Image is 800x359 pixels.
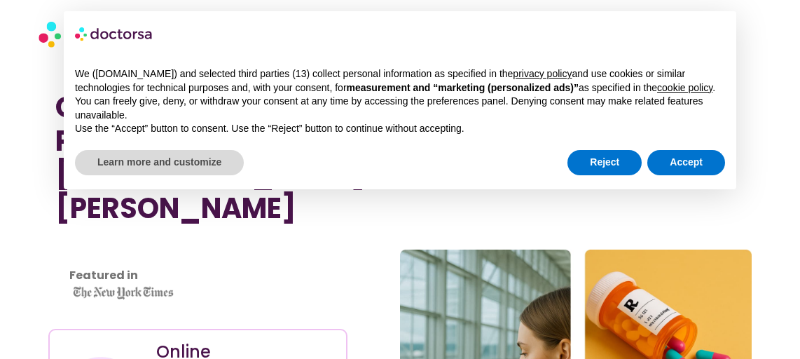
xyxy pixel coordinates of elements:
[567,150,642,175] button: Reject
[647,150,725,175] button: Accept
[75,122,725,136] p: Use the “Accept” button to consent. Use the “Reject” button to continue without accepting.
[657,82,712,93] a: cookie policy
[75,22,153,45] img: logo
[69,267,138,283] strong: Featured in
[513,68,572,79] a: privacy policy
[55,90,340,225] h1: Online Doctor Prescription in [GEOGRAPHIC_DATA][PERSON_NAME]
[75,150,244,175] button: Learn more and customize
[55,256,340,273] iframe: Customer reviews powered by Trustpilot
[55,239,265,256] iframe: Customer reviews powered by Trustpilot
[75,95,725,122] p: You can freely give, deny, or withdraw your consent at any time by accessing the preferences pane...
[75,67,725,95] p: We ([DOMAIN_NAME]) and selected third parties (13) collect personal information as specified in t...
[347,82,579,93] strong: measurement and “marketing (personalized ads)”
